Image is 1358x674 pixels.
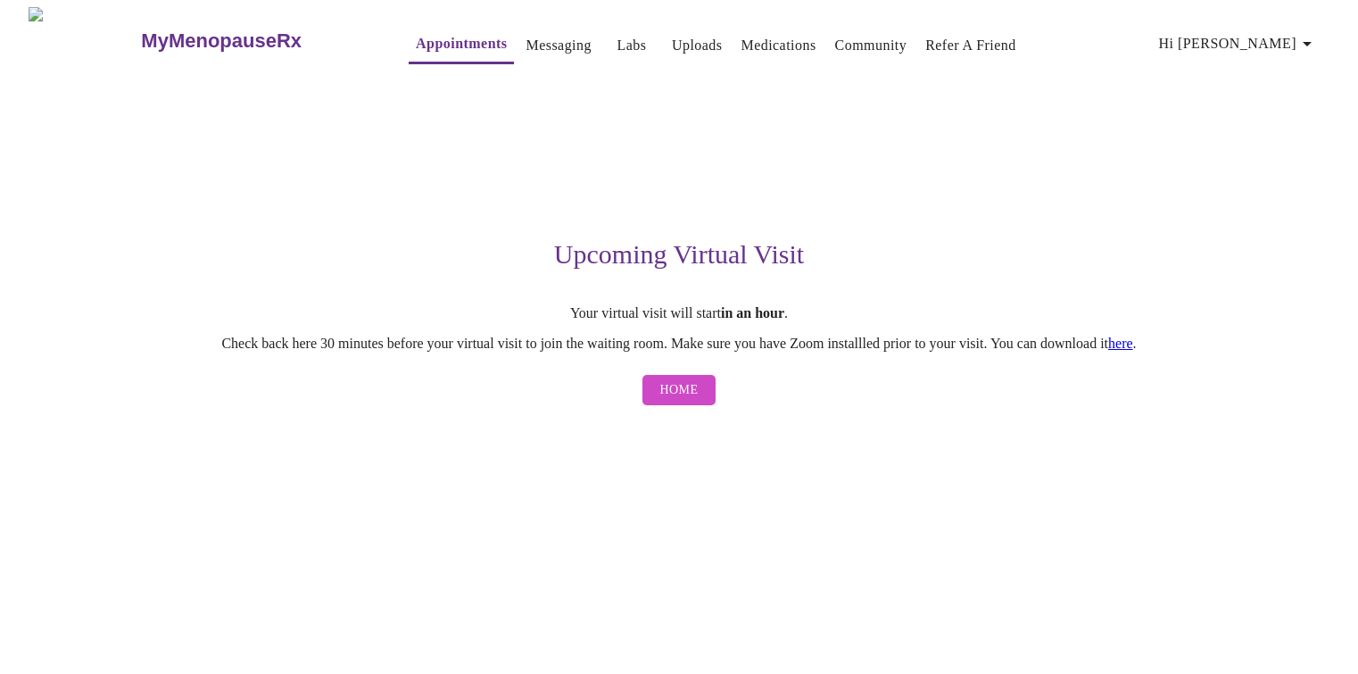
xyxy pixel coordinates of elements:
a: Uploads [672,33,723,58]
button: Home [642,375,716,406]
a: Medications [741,33,816,58]
strong: in an hour [721,305,784,320]
span: Home [660,379,699,402]
span: Hi [PERSON_NAME] [1159,31,1318,56]
button: Refer a Friend [918,28,1023,63]
a: Community [835,33,907,58]
a: Home [638,366,721,415]
p: Your virtual visit will start . [129,305,1229,321]
img: MyMenopauseRx Logo [29,7,139,74]
h3: MyMenopauseRx [141,29,302,53]
a: Appointments [416,31,507,56]
a: Messaging [526,33,591,58]
button: Messaging [518,28,598,63]
a: here [1108,336,1133,351]
a: MyMenopauseRx [139,10,373,72]
p: Check back here 30 minutes before your virtual visit to join the waiting room. Make sure you have... [129,336,1229,352]
button: Community [828,28,915,63]
button: Medications [733,28,823,63]
h3: Upcoming Virtual Visit [129,239,1229,270]
button: Uploads [665,28,730,63]
button: Hi [PERSON_NAME] [1152,26,1325,62]
a: Refer a Friend [925,33,1016,58]
button: Appointments [409,26,514,64]
a: Labs [617,33,646,58]
button: Labs [603,28,660,63]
